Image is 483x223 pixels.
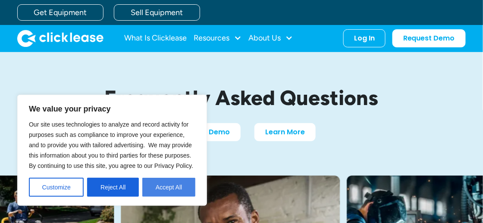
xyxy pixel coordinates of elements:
[17,30,103,47] img: Clicklease logo
[254,123,316,141] a: Learn More
[39,87,444,109] h1: Frequently Asked Questions
[17,30,103,47] a: home
[29,104,195,114] p: We value your privacy
[142,178,195,197] button: Accept All
[114,4,200,21] a: Sell Equipment
[124,30,187,47] a: What Is Clicklease
[248,30,293,47] div: About Us
[194,30,241,47] div: Resources
[17,4,103,21] a: Get Equipment
[29,121,193,169] span: Our site uses technologies to analyze and record activity for purposes such as compliance to impr...
[392,29,466,47] a: Request Demo
[87,178,139,197] button: Reject All
[354,34,375,43] div: Log In
[29,178,84,197] button: Customize
[17,95,207,206] div: We value your privacy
